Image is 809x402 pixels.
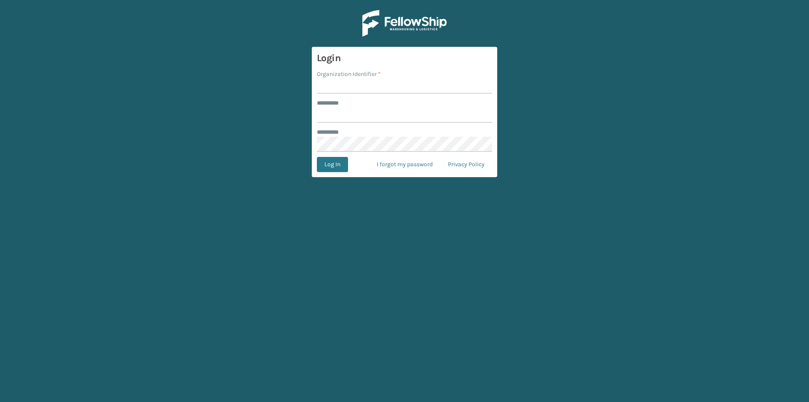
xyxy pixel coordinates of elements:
a: I forgot my password [369,157,440,172]
button: Log In [317,157,348,172]
img: Logo [362,10,447,37]
label: Organization Identifier [317,70,380,78]
a: Privacy Policy [440,157,492,172]
h3: Login [317,52,492,65]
